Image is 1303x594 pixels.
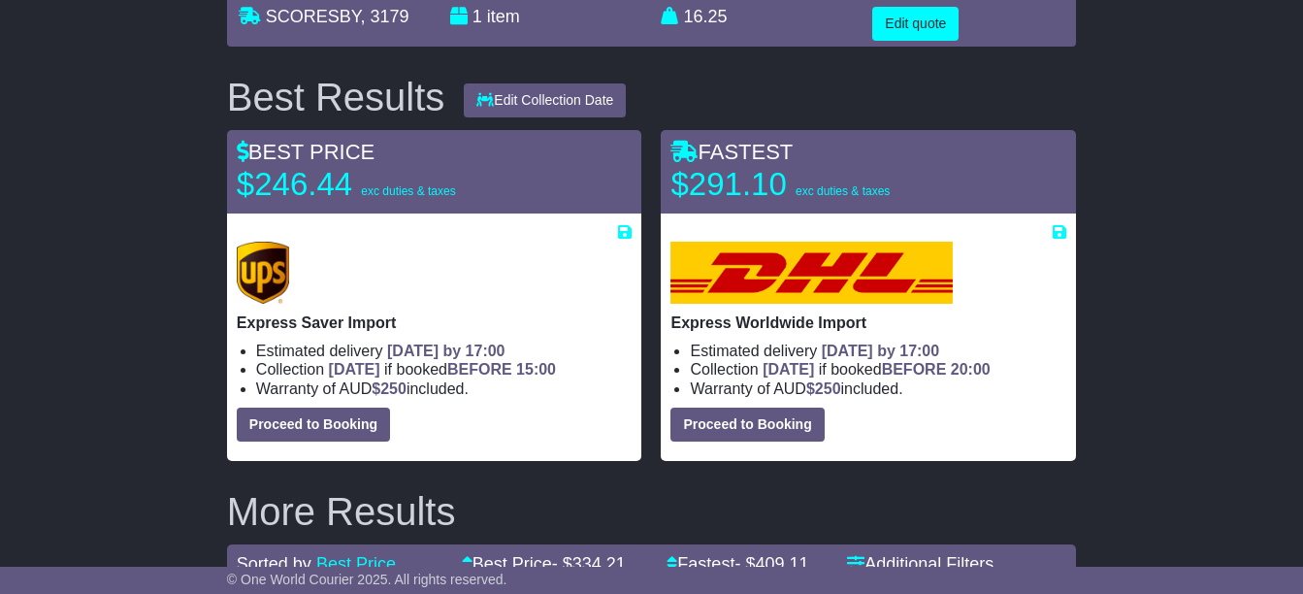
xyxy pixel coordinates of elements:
span: if booked [329,361,556,378]
li: Warranty of AUD included. [690,379,1066,398]
li: Estimated delivery [256,342,633,360]
span: if booked [763,361,990,378]
span: 15:00 [516,361,556,378]
span: item [487,7,520,26]
span: - $ [552,554,626,574]
span: [DATE] [763,361,814,378]
p: Express Saver Import [237,313,633,332]
span: $ [806,380,841,397]
span: - $ [734,554,808,574]
span: 20:00 [951,361,991,378]
h2: More Results [227,490,1076,533]
p: Express Worldwide Import [670,313,1066,332]
li: Warranty of AUD included. [256,379,633,398]
span: 1 [472,7,482,26]
span: [DATE] by 17:00 [387,343,505,359]
span: BEST PRICE [237,140,375,164]
button: Edit quote [872,7,959,41]
span: BEFORE [882,361,947,378]
button: Proceed to Booking [237,408,390,442]
img: DHL: Express Worldwide Import [670,242,952,304]
span: SCORESBY [266,7,361,26]
img: UPS (new): Express Saver Import [237,242,289,304]
button: Proceed to Booking [670,408,824,442]
a: Additional Filters [847,554,994,574]
span: 409.11 [755,554,808,574]
span: , 3179 [361,7,409,26]
span: FASTEST [670,140,793,164]
span: Sorted by [237,554,311,574]
span: $ [372,380,407,397]
li: Estimated delivery [690,342,1066,360]
span: 250 [815,380,841,397]
span: [DATE] by 17:00 [822,343,940,359]
div: Best Results [217,76,455,118]
a: Fastest- $409.11 [667,554,808,574]
span: 334.21 [572,554,626,574]
p: $246.44 [237,165,479,204]
button: Edit Collection Date [464,83,626,117]
span: © One World Courier 2025. All rights reserved. [227,572,507,587]
p: $291.10 [670,165,913,204]
span: exc duties & taxes [361,184,455,198]
span: BEFORE [447,361,512,378]
li: Collection [690,360,1066,379]
a: Best Price- $334.21 [462,554,626,574]
a: Best Price [316,554,396,574]
span: 250 [380,380,407,397]
span: exc duties & taxes [796,184,890,198]
li: Collection [256,360,633,379]
span: [DATE] [329,361,380,378]
span: 16.25 [684,7,728,26]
